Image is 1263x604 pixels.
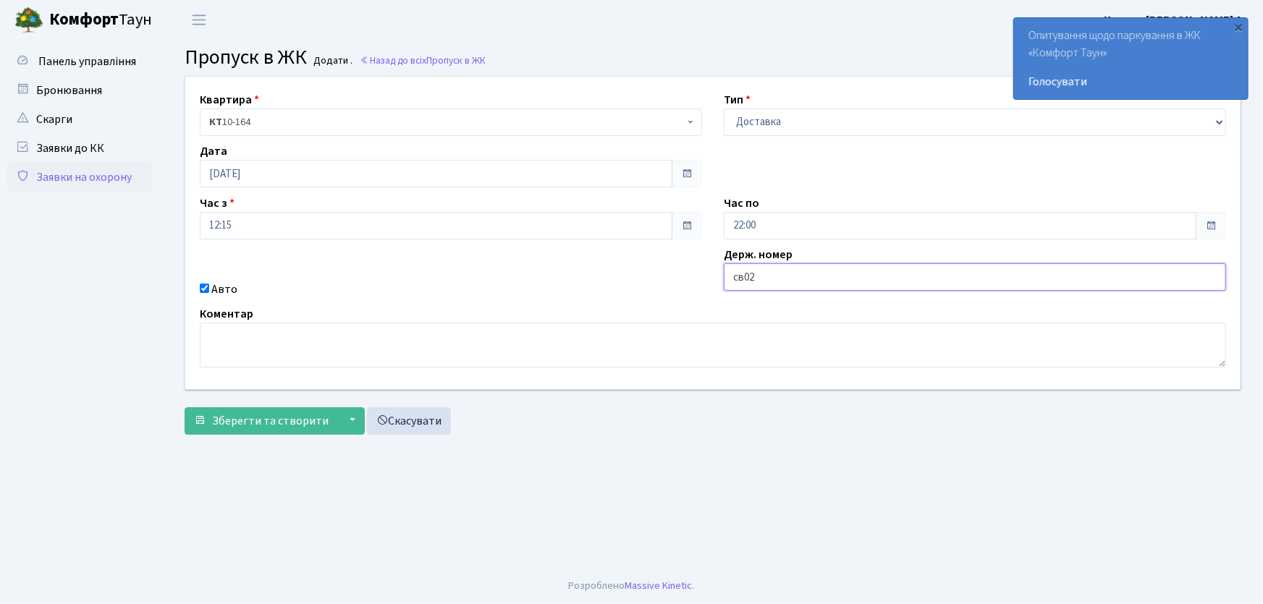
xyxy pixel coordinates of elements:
a: Заявки до КК [7,134,152,163]
input: AA0001AA [724,263,1226,291]
a: Скасувати [367,407,451,435]
button: Переключити навігацію [181,8,217,32]
small: Додати . [311,55,353,67]
a: Бронювання [7,76,152,105]
a: Голосувати [1028,73,1233,90]
b: Комфорт [49,8,119,31]
a: Скарги [7,105,152,134]
a: Панель управління [7,47,152,76]
div: Опитування щодо паркування в ЖК «Комфорт Таун» [1014,18,1248,99]
span: Пропуск в ЖК [426,54,486,67]
a: Заявки на охорону [7,163,152,192]
a: Massive Kinetic [625,578,693,593]
a: Цитрус [PERSON_NAME] А. [1104,12,1246,29]
label: Квартира [200,91,259,109]
label: Час по [724,195,759,212]
span: Зберегти та створити [212,413,329,429]
label: Держ. номер [724,246,793,263]
label: Коментар [200,305,253,323]
div: Розроблено . [569,578,695,594]
span: <b>КТ</b>&nbsp;&nbsp;&nbsp;&nbsp;10-164 [200,109,702,136]
img: logo.png [14,6,43,35]
b: КТ [209,115,222,129]
span: Таун [49,8,152,33]
button: Зберегти та створити [185,407,338,435]
span: Панель управління [38,54,136,69]
label: Час з [200,195,235,212]
a: Назад до всіхПропуск в ЖК [360,54,486,67]
span: Пропуск в ЖК [185,43,307,72]
label: Авто [211,281,237,298]
span: <b>КТ</b>&nbsp;&nbsp;&nbsp;&nbsp;10-164 [209,115,684,129]
label: Дата [200,143,227,160]
div: × [1232,20,1246,34]
label: Тип [724,91,751,109]
b: Цитрус [PERSON_NAME] А. [1104,12,1246,28]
